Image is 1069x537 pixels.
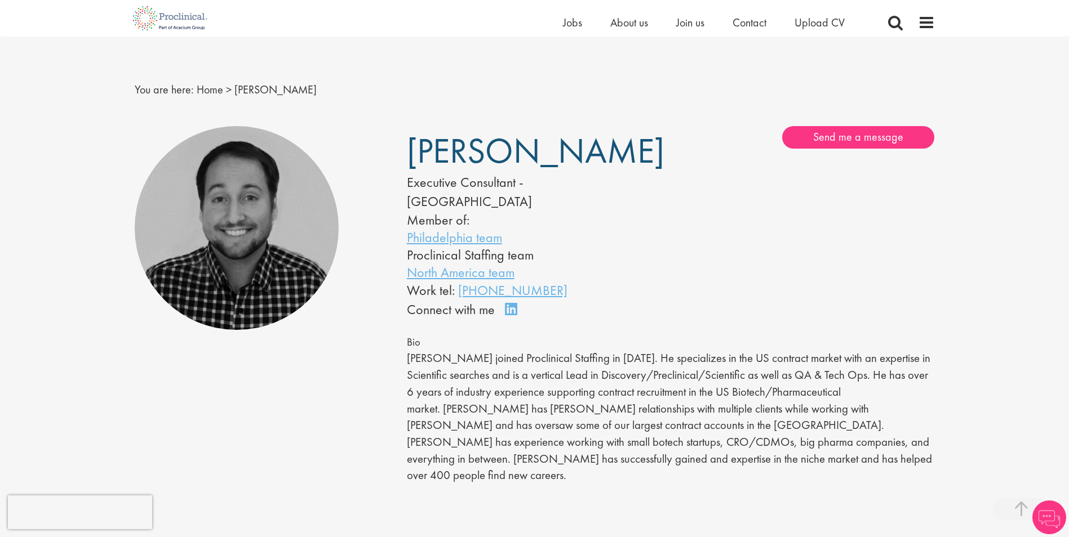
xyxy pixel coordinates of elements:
[1032,500,1066,534] img: Chatbot
[407,263,514,281] a: North America team
[8,495,152,529] iframe: reCAPTCHA
[782,126,934,149] a: Send me a message
[795,15,845,30] a: Upload CV
[135,126,339,330] img: Mike Raletz
[563,15,582,30] a: Jobs
[733,15,766,30] a: Contact
[234,82,317,97] span: [PERSON_NAME]
[226,82,232,97] span: >
[676,15,704,30] a: Join us
[407,350,935,484] p: [PERSON_NAME] joined Proclinical Staffing in [DATE]. He specializes in the US contract market wit...
[407,173,637,212] div: Executive Consultant - [GEOGRAPHIC_DATA]
[407,211,469,229] label: Member of:
[135,82,194,97] span: You are here:
[407,335,420,349] span: Bio
[407,281,455,299] span: Work tel:
[407,246,637,263] li: Proclinical Staffing team
[407,229,502,246] a: Philadelphia team
[610,15,648,30] a: About us
[458,281,567,299] a: [PHONE_NUMBER]
[407,128,664,173] span: [PERSON_NAME]
[197,82,223,97] a: breadcrumb link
